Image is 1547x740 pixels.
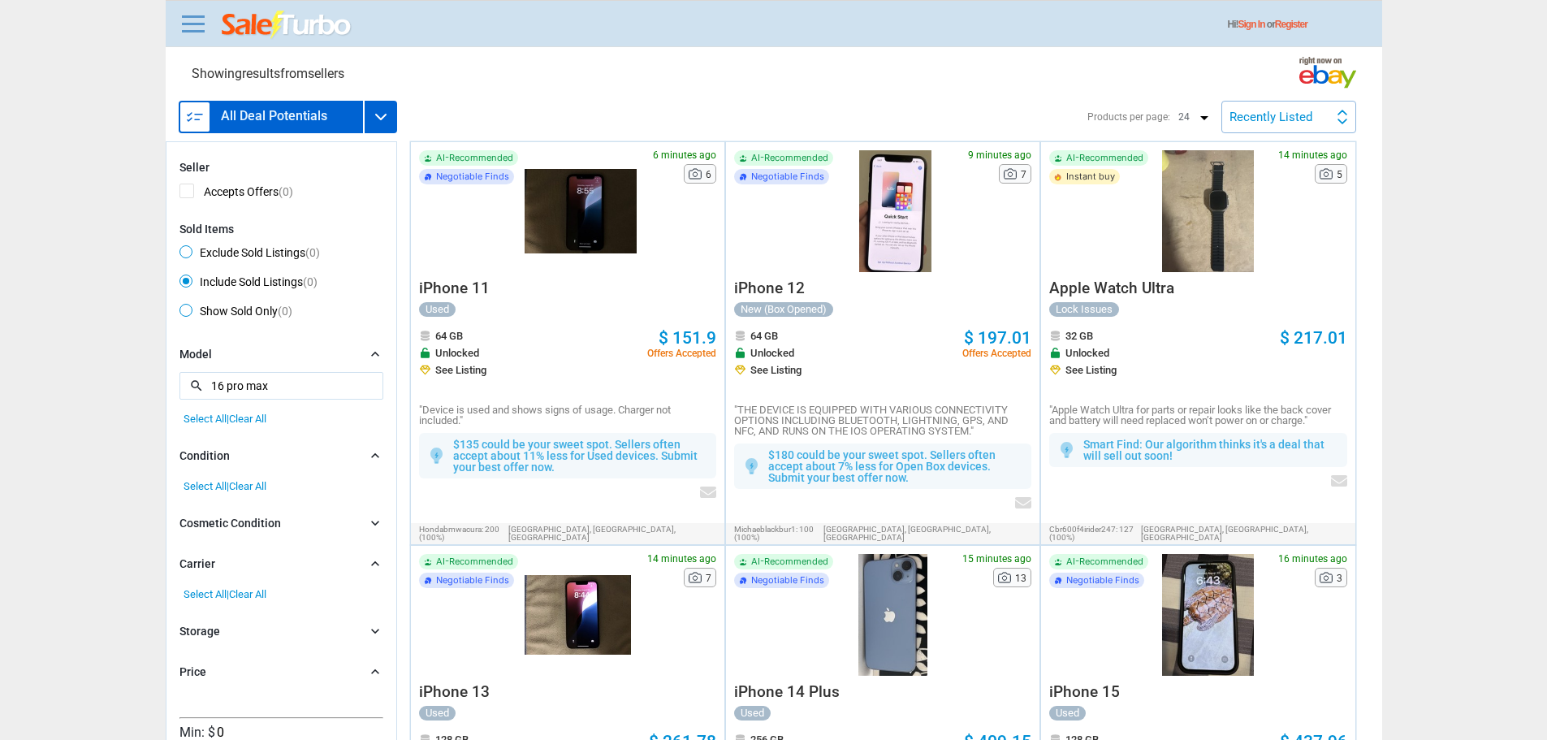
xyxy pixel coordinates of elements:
[659,328,716,348] span: $ 151.9
[1083,439,1338,461] p: Smart Find: Our algorithm thinks it's a deal that will sell out soon!
[419,687,490,699] a: iPhone 13
[184,480,379,492] div: |
[367,515,383,531] i: chevron_right
[1049,283,1174,296] a: Apple Watch Ultra
[962,554,1031,564] span: 15 minutes ago
[229,413,266,425] span: Clear All
[1066,557,1143,566] span: AI-Recommended
[1331,475,1347,487] img: envelop icon
[1278,150,1347,160] span: 14 minutes ago
[179,346,212,364] div: Model
[653,150,716,160] span: 6 minutes ago
[1087,112,1170,122] div: Products per page:
[367,448,383,464] i: chevron_right
[280,66,344,81] span: from sellers
[303,275,318,288] span: (0)
[823,526,1032,542] span: [GEOGRAPHIC_DATA], [GEOGRAPHIC_DATA],[GEOGRAPHIC_DATA]
[436,576,509,585] span: Negotiable Finds
[419,279,490,297] span: iPhone 11
[706,170,711,180] span: 6
[734,279,805,297] span: iPhone 12
[184,480,227,492] span: Select All
[1238,19,1265,30] a: Sign In
[750,331,778,341] span: 64 GB
[1278,554,1347,564] span: 16 minutes ago
[734,682,840,701] span: iPhone 14 Plus
[1174,107,1207,127] p: 24
[751,576,824,585] span: Negotiable Finds
[706,573,711,583] span: 7
[750,365,802,375] span: See Listing
[1337,170,1342,180] span: 5
[436,154,513,162] span: AI-Recommended
[734,302,833,317] div: New (Box Opened)
[1275,19,1307,30] a: Register
[734,525,797,534] span: michaeblackbur1:
[179,161,383,174] div: Seller
[419,405,716,426] p: "Device is used and shows signs of usage. Charger not included."
[508,526,716,542] span: [GEOGRAPHIC_DATA], [GEOGRAPHIC_DATA],[GEOGRAPHIC_DATA]
[964,330,1031,347] a: $ 197.01
[436,172,509,181] span: Negotiable Finds
[184,413,227,425] span: Select All
[647,348,716,358] span: Offers Accepted
[1015,573,1026,583] span: 13
[453,439,708,473] p: $135 could be your sweet spot. Sellers often accept about 11% less for Used devices. Submit your ...
[278,305,292,318] span: (0)
[1228,19,1238,30] span: Hi!
[751,557,828,566] span: AI-Recommended
[1049,687,1120,699] a: iPhone 15
[1141,526,1346,542] span: [GEOGRAPHIC_DATA], [GEOGRAPHIC_DATA],[GEOGRAPHIC_DATA]
[1021,170,1026,180] span: 7
[435,348,479,358] span: Unlocked
[367,556,383,572] i: chevron_right
[1049,525,1117,534] span: cbr600f4irider247:
[1049,706,1086,721] div: Used
[1065,331,1093,341] span: 32 GB
[436,557,513,566] span: AI-Recommended
[419,302,456,317] div: Used
[734,283,805,296] a: iPhone 12
[179,372,383,400] input: Type to search
[1049,682,1120,701] span: iPhone 15
[419,706,456,721] div: Used
[1267,19,1307,30] span: or
[179,275,318,294] span: Include Sold Listings
[367,346,383,362] i: chevron_right
[734,687,840,699] a: iPhone 14 Plus
[751,172,824,181] span: Negotiable Finds
[179,245,320,265] span: Exclude Sold Listings
[1049,525,1134,542] span: 127 (100%)
[179,448,230,465] div: Condition
[184,413,379,425] div: |
[659,330,716,347] a: $ 151.9
[179,184,293,204] span: Accepts Offers
[179,515,281,533] div: Cosmetic Condition
[179,223,383,236] div: Sold Items
[734,706,771,721] div: Used
[179,304,292,323] span: Show Sold Only
[221,110,327,123] h3: All Deal Potentials
[419,525,483,534] span: hondabmwacura:
[192,67,344,80] div: Showing results
[222,11,352,40] img: saleturbo.com - Online Deals and Discount Coupons
[367,664,383,680] i: chevron_right
[1337,573,1342,583] span: 3
[419,283,490,296] a: iPhone 11
[179,623,220,641] div: Storage
[435,331,463,341] span: 64 GB
[419,525,499,542] span: 200 (100%)
[1229,111,1312,123] div: Recently Listed
[1049,405,1346,426] p: "Apple Watch Ultra for parts or repair looks like the back cover and battery will need replaced w...
[1280,330,1347,347] a: $ 217.01
[179,556,215,573] div: Carrier
[768,449,1023,483] p: $180 could be your sweet spot. Sellers often accept about 7% less for Open Box devices. Submit yo...
[1066,154,1143,162] span: AI-Recommended
[179,664,206,682] div: Price
[1015,497,1031,508] img: envelop icon
[750,348,794,358] span: Unlocked
[279,185,293,198] span: (0)
[734,525,814,542] span: 100 (100%)
[964,328,1031,348] span: $ 197.01
[1049,279,1174,297] span: Apple Watch Ultra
